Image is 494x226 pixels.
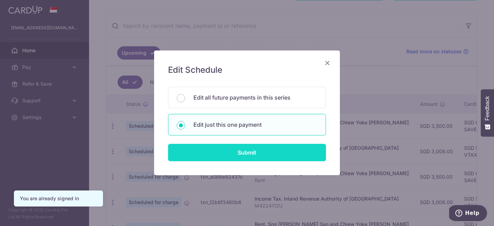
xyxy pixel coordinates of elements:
[449,205,487,223] iframe: Opens a widget where you can find more information
[323,59,332,67] button: Close
[20,195,97,202] div: You are already signed in
[168,64,326,76] h5: Edit Schedule
[168,144,326,161] input: Submit
[481,89,494,137] button: Feedback - Show survey
[484,96,491,120] span: Feedback
[193,93,317,102] p: Edit all future payments in this series
[193,120,317,129] p: Edit just this one payment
